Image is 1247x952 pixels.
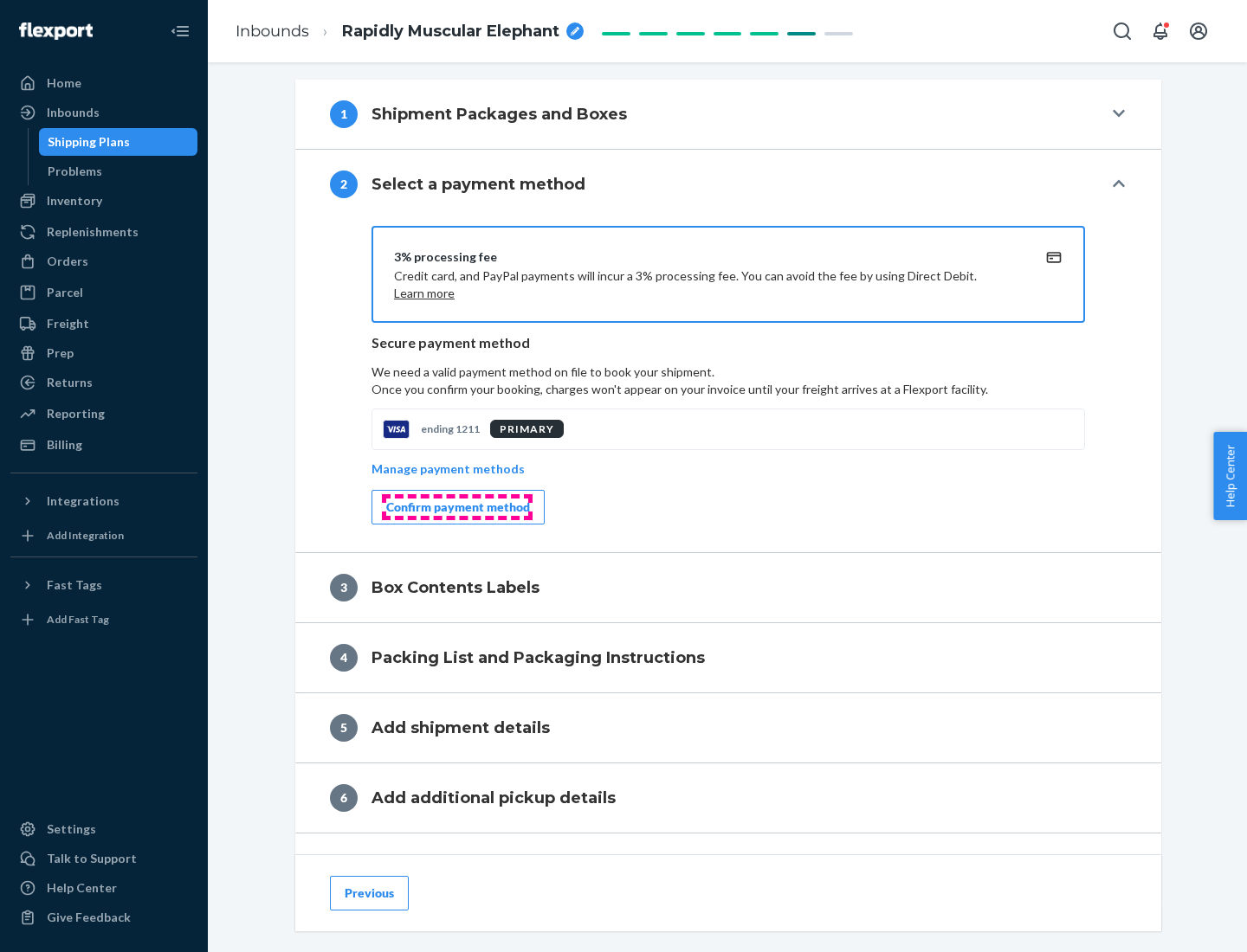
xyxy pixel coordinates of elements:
div: 6 [330,784,358,812]
h4: Select a payment method [372,173,585,196]
a: Inbounds [10,99,197,126]
button: 4Packing List and Packaging Instructions [295,623,1161,692]
div: Freight [47,315,89,332]
div: Prep [47,344,74,362]
button: 5Add shipment details [295,693,1161,762]
button: 7Shipping Quote [295,833,1161,903]
h4: Add shipment details [372,717,550,739]
div: Give Feedback [47,909,131,926]
h4: Shipment Packages and Boxes [372,103,627,125]
a: Help Center [10,874,197,902]
p: Manage payment methods [372,460,525,478]
button: 2Select a payment method [295,150,1161,219]
p: Once you confirm your booking, charges won't appear on your invoice until your freight arrives at... [372,381,1085,398]
div: Confirm payment method [386,499,530,516]
button: Fast Tags [10,571,197,599]
p: We need a valid payment method on file to book your shipment. [372,363,1085,398]
a: Shipping Plans [39,128,198,156]
p: ending 1211 [421,421,480,436]
a: Add Fast Tag [10,606,197,634]
div: Add Fast Tag [47,612,109,627]
div: Settings [47,820,96,838]
button: Previous [330,876,409,910]
div: Integrations [47,492,120,510]
div: 5 [330,714,358,742]
h4: Packing List and Packaging Instructions [372,646,705,669]
p: Secure payment method [372,333,1085,353]
div: Reporting [47,405,105,422]
h4: Box Contents Labels [372,576,540,599]
div: Inbounds [47,104,100,121]
a: Talk to Support [10,845,197,872]
a: Reporting [10,400,197,428]
div: 4 [330,644,358,672]
img: Flexport logo [19,23,93,40]
a: Billing [10,431,197,459]
div: Problems [48,163,102,180]
a: Inventory [10,187,197,215]
a: Home [10,69,197,97]
div: Fast Tags [47,576,102,594]
div: Inventory [47,192,102,209]
div: Replenishments [47,223,139,241]
span: Rapidly Muscular Elephant [342,21,559,43]
button: 3Box Contents Labels [295,553,1161,622]
div: Orders [47,253,88,270]
a: Parcel [10,279,197,306]
div: 1 [330,100,358,128]
button: 1Shipment Packages and Boxes [295,80,1161,149]
button: Confirm payment method [372,490,545,524]
div: Parcel [47,284,83,301]
a: Add Integration [10,522,197,550]
button: Help Center [1213,432,1247,520]
button: Open account menu [1181,14,1216,48]
div: 3% processing fee [394,248,1021,266]
div: Home [47,74,81,92]
a: Replenishments [10,218,197,246]
button: Open Search Box [1105,14,1140,48]
div: Returns [47,374,93,391]
button: 6Add additional pickup details [295,763,1161,833]
ol: breadcrumbs [222,6,598,57]
a: Problems [39,158,198,185]
div: PRIMARY [490,420,564,438]
div: 3 [330,574,358,601]
h4: Add additional pickup details [372,787,616,809]
button: Integrations [10,487,197,515]
a: Orders [10,248,197,275]
div: Add Integration [47,528,124,543]
p: Credit card, and PayPal payments will incur a 3% processing fee. You can avoid the fee by using D... [394,267,1021,302]
button: Give Feedback [10,904,197,931]
div: Billing [47,436,82,453]
button: Close Navigation [163,14,197,48]
a: Inbounds [236,22,309,41]
a: Prep [10,339,197,367]
a: Settings [10,815,197,843]
a: Returns [10,369,197,396]
div: Shipping Plans [48,133,130,151]
div: Talk to Support [47,850,137,867]
button: Learn more [394,285,455,302]
div: 2 [330,170,358,198]
div: Help Center [47,879,117,897]
a: Freight [10,310,197,338]
button: Open notifications [1143,14,1178,48]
